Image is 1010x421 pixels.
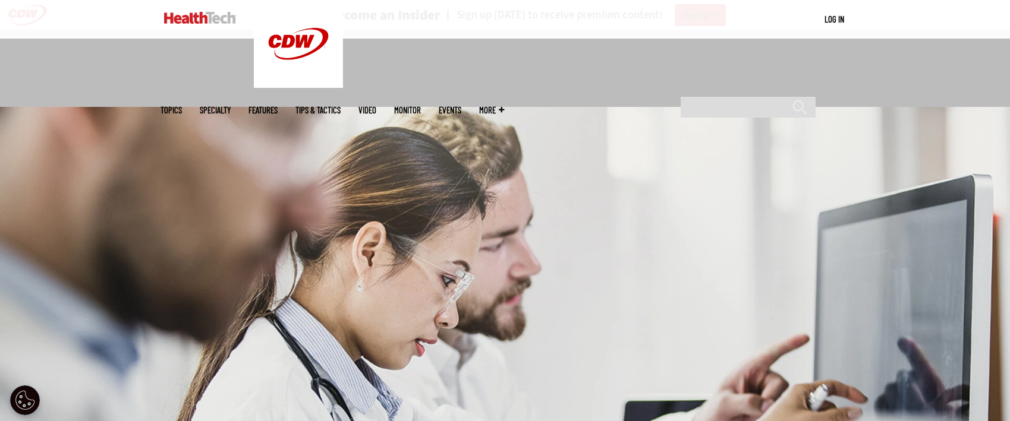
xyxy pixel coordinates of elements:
[295,106,341,115] a: Tips & Tactics
[825,13,844,26] div: User menu
[164,12,236,24] img: Home
[161,106,182,115] span: Topics
[479,106,504,115] span: More
[200,106,231,115] span: Specialty
[394,106,421,115] a: MonITor
[10,385,40,415] div: Cookie Settings
[439,106,461,115] a: Events
[358,106,376,115] a: Video
[825,14,844,24] a: Log in
[248,106,278,115] a: Features
[10,385,40,415] button: Open Preferences
[254,78,343,91] a: CDW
